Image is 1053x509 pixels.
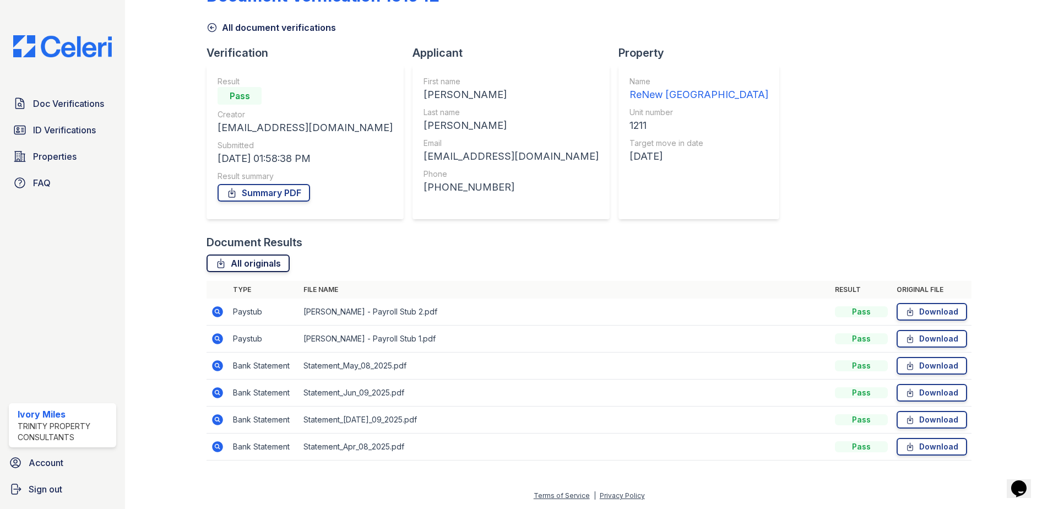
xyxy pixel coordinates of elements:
div: Creator [218,109,393,120]
a: Account [4,452,121,474]
div: Pass [835,414,888,425]
a: Name ReNew [GEOGRAPHIC_DATA] [629,76,768,102]
a: ID Verifications [9,119,116,141]
div: Pass [835,441,888,452]
div: Pass [218,87,262,105]
div: Pass [835,333,888,344]
span: FAQ [33,176,51,189]
div: First name [424,76,599,87]
div: Trinity Property Consultants [18,421,112,443]
th: Type [229,281,299,299]
div: Property [618,45,788,61]
div: Pass [835,387,888,398]
td: Statement_Jun_09_2025.pdf [299,380,831,407]
div: Phone [424,169,599,180]
td: Bank Statement [229,434,299,461]
div: Pass [835,360,888,371]
th: File name [299,281,831,299]
th: Original file [892,281,971,299]
div: ReNew [GEOGRAPHIC_DATA] [629,87,768,102]
div: Result [218,76,393,87]
span: Doc Verifications [33,97,104,110]
a: FAQ [9,172,116,194]
div: Applicant [412,45,618,61]
a: Download [897,357,967,375]
img: CE_Logo_Blue-a8612792a0a2168367f1c8372b55b34899dd931a85d93a1a3d3e32e68fde9ad4.png [4,35,121,57]
div: | [594,491,596,500]
td: Statement_Apr_08_2025.pdf [299,434,831,461]
td: Bank Statement [229,353,299,380]
td: Statement_May_08_2025.pdf [299,353,831,380]
div: Submitted [218,140,393,151]
div: Name [629,76,768,87]
div: Last name [424,107,599,118]
td: Bank Statement [229,380,299,407]
a: Properties [9,145,116,167]
div: [DATE] 01:58:38 PM [218,151,393,166]
a: Download [897,411,967,429]
div: Verification [207,45,412,61]
a: Sign out [4,478,121,500]
iframe: chat widget [1007,465,1042,498]
span: Properties [33,150,77,163]
div: [PERSON_NAME] [424,118,599,133]
a: Download [897,303,967,321]
a: Download [897,330,967,348]
span: Account [29,456,63,469]
div: Unit number [629,107,768,118]
a: All document verifications [207,21,336,34]
div: [EMAIL_ADDRESS][DOMAIN_NAME] [218,120,393,136]
a: Privacy Policy [600,491,645,500]
div: [DATE] [629,149,768,164]
div: Result summary [218,171,393,182]
div: 1211 [629,118,768,133]
td: Paystub [229,326,299,353]
div: [EMAIL_ADDRESS][DOMAIN_NAME] [424,149,599,164]
div: Ivory Miles [18,408,112,421]
div: [PHONE_NUMBER] [424,180,599,195]
a: All originals [207,254,290,272]
td: [PERSON_NAME] - Payroll Stub 1.pdf [299,326,831,353]
div: [PERSON_NAME] [424,87,599,102]
span: ID Verifications [33,123,96,137]
a: Terms of Service [534,491,590,500]
div: Email [424,138,599,149]
div: Pass [835,306,888,317]
div: Document Results [207,235,302,250]
td: Bank Statement [229,407,299,434]
div: Target move in date [629,138,768,149]
a: Download [897,384,967,402]
td: Statement_[DATE]_09_2025.pdf [299,407,831,434]
span: Sign out [29,483,62,496]
td: [PERSON_NAME] - Payroll Stub 2.pdf [299,299,831,326]
a: Summary PDF [218,184,310,202]
td: Paystub [229,299,299,326]
a: Download [897,438,967,456]
a: Doc Verifications [9,93,116,115]
th: Result [831,281,892,299]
